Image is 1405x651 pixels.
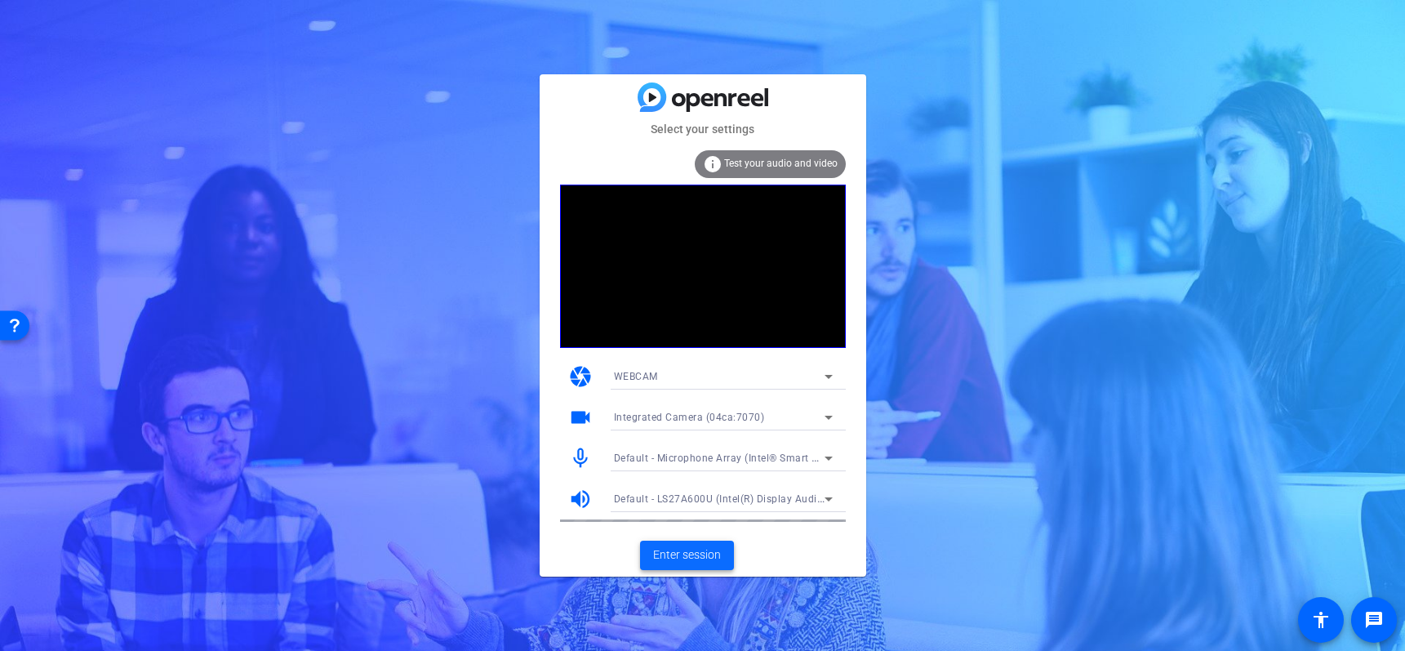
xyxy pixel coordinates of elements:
[540,120,866,138] mat-card-subtitle: Select your settings
[568,446,593,470] mat-icon: mic_none
[614,412,765,423] span: Integrated Camera (04ca:7070)
[1311,610,1331,630] mat-icon: accessibility
[638,82,768,111] img: blue-gradient.svg
[614,451,964,464] span: Default - Microphone Array (Intel® Smart Sound Technology (Intel® SST))
[653,546,721,564] span: Enter session
[640,541,734,570] button: Enter session
[568,405,593,430] mat-icon: videocam
[568,364,593,389] mat-icon: camera
[1364,610,1384,630] mat-icon: message
[568,487,593,511] mat-icon: volume_up
[614,492,827,505] span: Default - LS27A600U (Intel(R) Display Audio)
[724,158,838,169] span: Test your audio and video
[703,154,723,174] mat-icon: info
[614,371,658,382] span: WEBCAM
